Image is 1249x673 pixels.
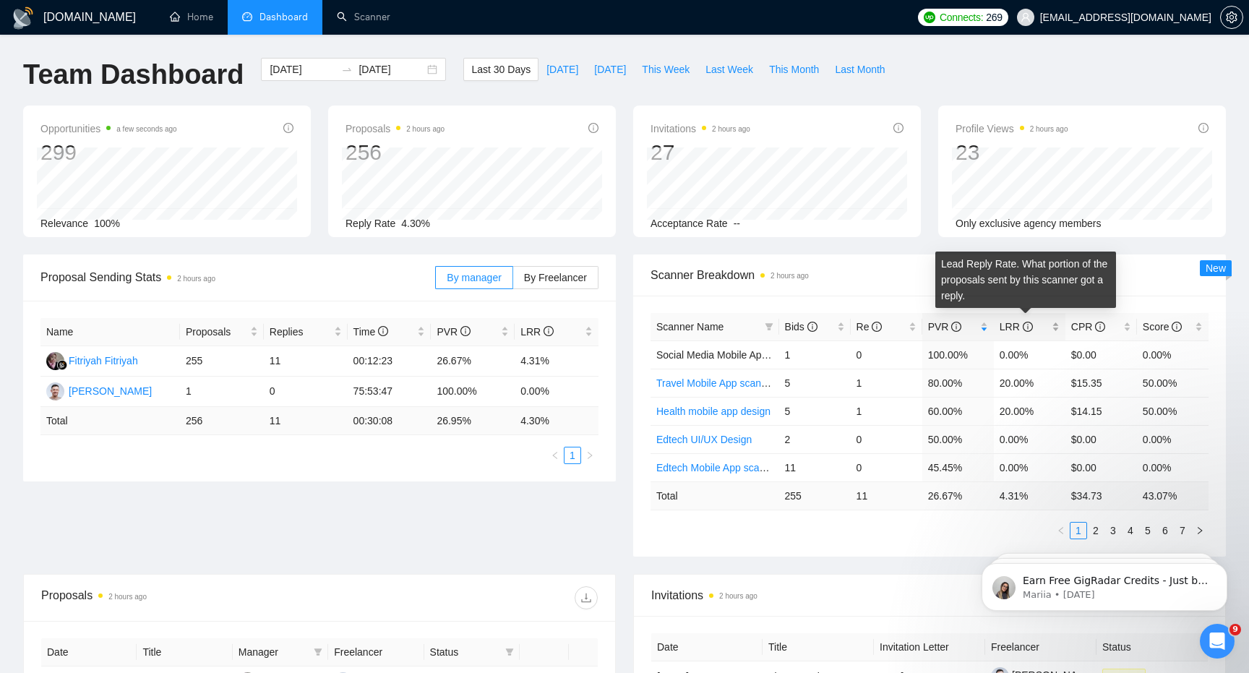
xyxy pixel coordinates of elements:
[46,354,138,366] a: FFFitriyah Fitriyah
[893,123,904,133] span: info-circle
[1200,624,1235,659] iframe: Intercom live chat
[994,369,1065,397] td: 20.00%
[41,638,137,666] th: Date
[311,641,325,663] span: filter
[1065,481,1137,510] td: $ 34.73
[922,453,994,481] td: 45.45%
[264,377,348,407] td: 0
[137,638,232,666] th: Title
[835,61,885,77] span: Last Month
[586,58,634,81] button: [DATE]
[180,377,264,407] td: 1
[651,481,779,510] td: Total
[108,593,147,601] time: 2 hours ago
[1156,522,1174,539] li: 6
[994,453,1065,481] td: 0.00%
[515,346,598,377] td: 4.31%
[1070,522,1087,539] li: 1
[46,385,152,396] a: IA[PERSON_NAME]
[1052,522,1070,539] li: Previous Page
[471,61,531,77] span: Last 30 Days
[69,353,138,369] div: Fitriyah Fitriyah
[585,451,594,460] span: right
[515,407,598,435] td: 4.30 %
[447,272,501,283] span: By manager
[651,266,1209,284] span: Scanner Breakdown
[575,586,598,609] button: download
[986,9,1002,25] span: 269
[1095,322,1105,332] span: info-circle
[935,252,1116,308] div: Lead Reply Rate. What portion of the proposals sent by this scanner got a reply.
[401,218,430,229] span: 4.30%
[928,321,962,333] span: PVR
[544,326,554,336] span: info-circle
[656,321,724,333] span: Scanner Name
[233,638,328,666] th: Manager
[698,58,761,81] button: Last Week
[40,120,177,137] span: Opportunities
[264,407,348,435] td: 11
[642,61,690,77] span: This Week
[551,451,559,460] span: left
[46,352,64,370] img: FF
[851,453,922,481] td: 0
[956,218,1102,229] span: Only exclusive agency members
[406,125,445,133] time: 2 hours ago
[779,453,851,481] td: 11
[651,633,763,661] th: Date
[985,633,1096,661] th: Freelancer
[348,407,432,435] td: 00:30:08
[872,322,882,332] span: info-circle
[328,638,424,666] th: Freelancer
[651,139,750,166] div: 27
[177,275,215,283] time: 2 hours ago
[341,64,353,75] span: swap-right
[546,447,564,464] li: Previous Page
[502,641,517,663] span: filter
[242,12,252,22] span: dashboard
[765,322,773,331] span: filter
[463,58,538,81] button: Last 30 Days
[378,326,388,336] span: info-circle
[922,481,994,510] td: 26.67 %
[851,481,922,510] td: 11
[779,369,851,397] td: 5
[116,125,176,133] time: a few seconds ago
[994,340,1065,369] td: 0.00%
[264,318,348,346] th: Replies
[762,316,776,338] span: filter
[769,61,819,77] span: This Month
[851,369,922,397] td: 1
[180,318,264,346] th: Proposals
[1021,12,1031,22] span: user
[259,11,308,23] span: Dashboard
[23,58,244,92] h1: Team Dashboard
[1137,340,1209,369] td: 0.00%
[345,218,395,229] span: Reply Rate
[807,322,817,332] span: info-circle
[656,434,752,445] a: Edtech UI/UX Design
[1191,522,1209,539] li: Next Page
[40,218,88,229] span: Relevance
[1157,523,1173,539] a: 6
[1065,397,1137,425] td: $14.15
[651,218,728,229] span: Acceptance Rate
[1088,523,1104,539] a: 2
[505,648,514,656] span: filter
[1137,453,1209,481] td: 0.00%
[1070,523,1086,539] a: 1
[353,326,388,338] span: Time
[1137,425,1209,453] td: 0.00%
[956,120,1068,137] span: Profile Views
[656,349,806,361] span: Social Media Mobile App scanner
[785,321,817,333] span: Bids
[565,447,580,463] a: 1
[581,447,598,464] button: right
[283,123,293,133] span: info-circle
[170,11,213,23] a: homeHome
[779,481,851,510] td: 255
[431,346,515,377] td: 26.67%
[546,61,578,77] span: [DATE]
[1191,522,1209,539] button: right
